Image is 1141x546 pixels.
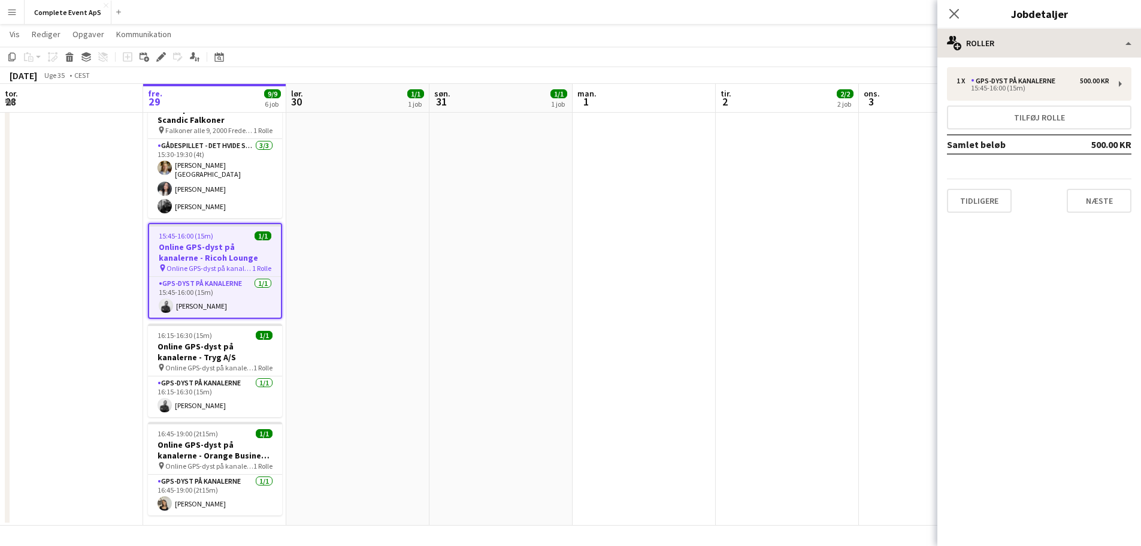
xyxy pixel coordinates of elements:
[721,88,731,99] span: tir.
[148,104,282,125] h3: Gådespillet - Det Hvide Snit - Scandic Falkoner
[165,126,253,135] span: Falkoner alle 9, 2000 Frederiksberg - Scandic Falkoner
[256,331,273,340] span: 1/1
[719,95,731,108] span: 2
[148,422,282,515] app-job-card: 16:45-19:00 (2t15m)1/1Online GPS-dyst på kanalerne - Orange Business [GEOGRAPHIC_DATA] Online GPS...
[937,29,1141,58] div: Roller
[5,88,18,99] span: tor.
[5,26,25,42] a: Vis
[111,26,176,42] a: Kommunikation
[407,89,424,98] span: 1/1
[1063,135,1132,154] td: 500.00 KR
[158,331,212,340] span: 16:15-16:30 (15m)
[255,231,271,240] span: 1/1
[864,88,880,99] span: ons.
[837,99,853,108] div: 2 job
[148,223,282,319] app-job-card: 15:45-16:00 (15m)1/1Online GPS-dyst på kanalerne - Ricoh Lounge Online GPS-dyst på kanalerne1 Rol...
[25,1,111,24] button: Complete Event ApS
[550,89,567,98] span: 1/1
[957,85,1109,91] div: 15:45-16:00 (15m)
[837,89,854,98] span: 2/2
[165,363,253,372] span: Online GPS-dyst på kanalerne
[72,29,104,40] span: Opgaver
[253,363,273,372] span: 1 Rolle
[265,99,280,108] div: 6 job
[148,341,282,363] h3: Online GPS-dyst på kanalerne - Tryg A/S
[148,86,282,218] app-job-card: 15:30-19:30 (4t)3/3Gådespillet - Det Hvide Snit - Scandic Falkoner Falkoner alle 9, 2000 Frederik...
[40,71,69,80] span: Uge 35
[116,29,171,40] span: Kommunikation
[149,242,281,263] h3: Online GPS-dyst på kanalerne - Ricoh Lounge
[146,95,162,108] span: 29
[148,439,282,461] h3: Online GPS-dyst på kanalerne - Orange Business [GEOGRAPHIC_DATA]
[1067,189,1131,213] button: Næste
[27,26,65,42] a: Rediger
[148,376,282,417] app-card-role: GPS-dyst på kanalerne1/116:15-16:30 (15m)[PERSON_NAME]
[252,264,271,273] span: 1 Rolle
[159,231,213,240] span: 15:45-16:00 (15m)
[577,88,597,99] span: man.
[957,77,971,85] div: 1 x
[253,461,273,470] span: 1 Rolle
[74,71,90,80] div: CEST
[148,324,282,417] app-job-card: 16:15-16:30 (15m)1/1Online GPS-dyst på kanalerne - Tryg A/S Online GPS-dyst på kanalerne1 RolleGP...
[947,105,1131,129] button: Tilføj rolle
[149,277,281,318] app-card-role: GPS-dyst på kanalerne1/115:45-16:00 (15m)[PERSON_NAME]
[434,88,450,99] span: søn.
[947,189,1012,213] button: Tidligere
[408,99,423,108] div: 1 job
[432,95,450,108] span: 31
[3,95,18,108] span: 28
[862,95,880,108] span: 3
[551,99,567,108] div: 1 job
[10,70,37,82] div: [DATE]
[253,126,273,135] span: 1 Rolle
[32,29,60,40] span: Rediger
[291,88,303,99] span: lør.
[148,139,282,218] app-card-role: Gådespillet - Det Hvide Snit3/315:30-19:30 (4t)[PERSON_NAME][GEOGRAPHIC_DATA][PERSON_NAME][PERSON...
[148,475,282,515] app-card-role: GPS-dyst på kanalerne1/116:45-19:00 (2t15m)[PERSON_NAME]
[971,77,1060,85] div: GPS-dyst på kanalerne
[68,26,109,42] a: Opgaver
[158,429,218,438] span: 16:45-19:00 (2t15m)
[1080,77,1109,85] div: 500.00 KR
[947,135,1063,154] td: Samlet beløb
[165,461,253,470] span: Online GPS-dyst på kanalerne
[937,6,1141,22] h3: Jobdetaljer
[264,89,281,98] span: 9/9
[256,429,273,438] span: 1/1
[148,88,162,99] span: fre.
[167,264,252,273] span: Online GPS-dyst på kanalerne
[576,95,597,108] span: 1
[10,29,20,40] span: Vis
[289,95,303,108] span: 30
